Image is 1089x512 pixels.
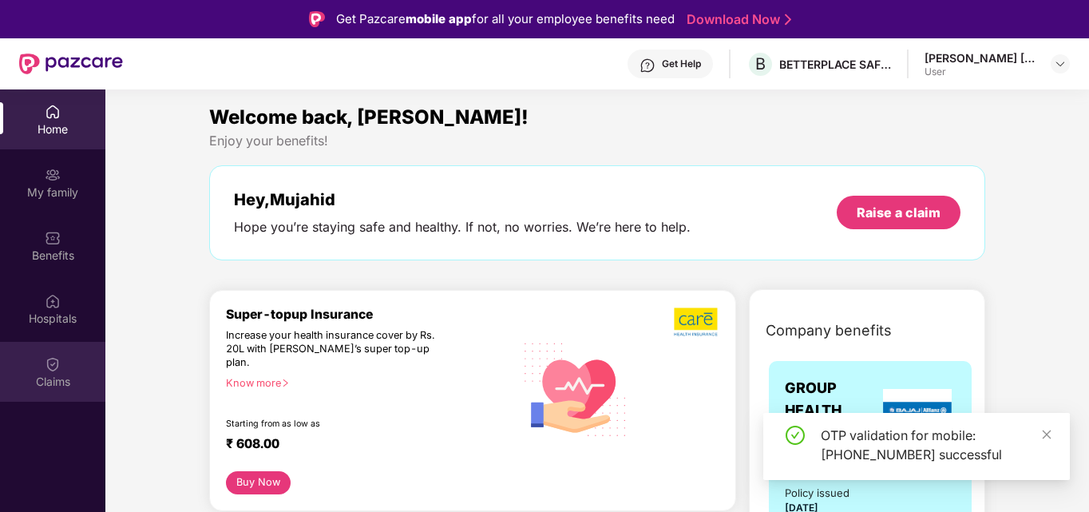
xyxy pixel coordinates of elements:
[925,50,1036,65] div: [PERSON_NAME] [PERSON_NAME]
[281,379,290,387] span: right
[406,11,472,26] strong: mobile app
[19,54,123,74] img: New Pazcare Logo
[226,436,498,455] div: ₹ 608.00
[45,230,61,246] img: svg+xml;base64,PHN2ZyBpZD0iQmVuZWZpdHMiIHhtbG5zPSJodHRwOi8vd3d3LnczLm9yZy8yMDAwL3N2ZyIgd2lkdGg9Ij...
[785,485,849,502] div: Policy issued
[786,426,805,445] span: check-circle
[234,219,691,236] div: Hope you’re staying safe and healthy. If not, no worries. We’re here to help.
[1054,58,1067,70] img: svg+xml;base64,PHN2ZyBpZD0iRHJvcGRvd24tMzJ4MzIiIHhtbG5zPSJodHRwOi8vd3d3LnczLm9yZy8yMDAwL3N2ZyIgd2...
[766,320,892,342] span: Company benefits
[226,471,291,494] button: Buy Now
[857,204,940,221] div: Raise a claim
[45,104,61,120] img: svg+xml;base64,PHN2ZyBpZD0iSG9tZSIgeG1sbnM9Imh0dHA6Ly93d3cudzMub3JnLzIwMDAvc3ZnIiB3aWR0aD0iMjAiIG...
[45,356,61,372] img: svg+xml;base64,PHN2ZyBpZD0iQ2xhaW0iIHhtbG5zPSJodHRwOi8vd3d3LnczLm9yZy8yMDAwL3N2ZyIgd2lkdGg9IjIwIi...
[209,105,529,129] span: Welcome back, [PERSON_NAME]!
[226,329,445,370] div: Increase your health insurance cover by Rs. 20L with [PERSON_NAME]’s super top-up plan.
[779,57,891,72] div: BETTERPLACE SAFETY SOLUTIONS PRIVATE LIMITED
[514,326,638,451] img: svg+xml;base64,PHN2ZyB4bWxucz0iaHR0cDovL3d3dy53My5vcmcvMjAwMC9zdmciIHhtbG5zOnhsaW5rPSJodHRwOi8vd3...
[234,190,691,209] div: Hey, Mujahid
[674,307,719,337] img: b5dec4f62d2307b9de63beb79f102df3.png
[1041,429,1052,440] span: close
[687,11,786,28] a: Download Now
[640,58,655,73] img: svg+xml;base64,PHN2ZyBpZD0iSGVscC0zMngzMiIgeG1sbnM9Imh0dHA6Ly93d3cudzMub3JnLzIwMDAvc3ZnIiB3aWR0aD...
[785,11,791,28] img: Stroke
[883,389,952,432] img: insurerLogo
[209,133,985,149] div: Enjoy your benefits!
[821,426,1051,464] div: OTP validation for mobile: [PHONE_NUMBER] successful
[755,54,766,73] span: B
[45,293,61,309] img: svg+xml;base64,PHN2ZyBpZD0iSG9zcGl0YWxzIiB4bWxucz0iaHR0cDovL3d3dy53My5vcmcvMjAwMC9zdmciIHdpZHRoPS...
[336,10,675,29] div: Get Pazcare for all your employee benefits need
[226,307,514,322] div: Super-topup Insurance
[925,65,1036,78] div: User
[785,377,879,445] span: GROUP HEALTH INSURANCE
[309,11,325,27] img: Logo
[662,58,701,70] div: Get Help
[45,167,61,183] img: svg+xml;base64,PHN2ZyB3aWR0aD0iMjAiIGhlaWdodD0iMjAiIHZpZXdCb3g9IjAgMCAyMCAyMCIgZmlsbD0ibm9uZSIgeG...
[226,419,446,430] div: Starting from as low as
[226,377,505,388] div: Know more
